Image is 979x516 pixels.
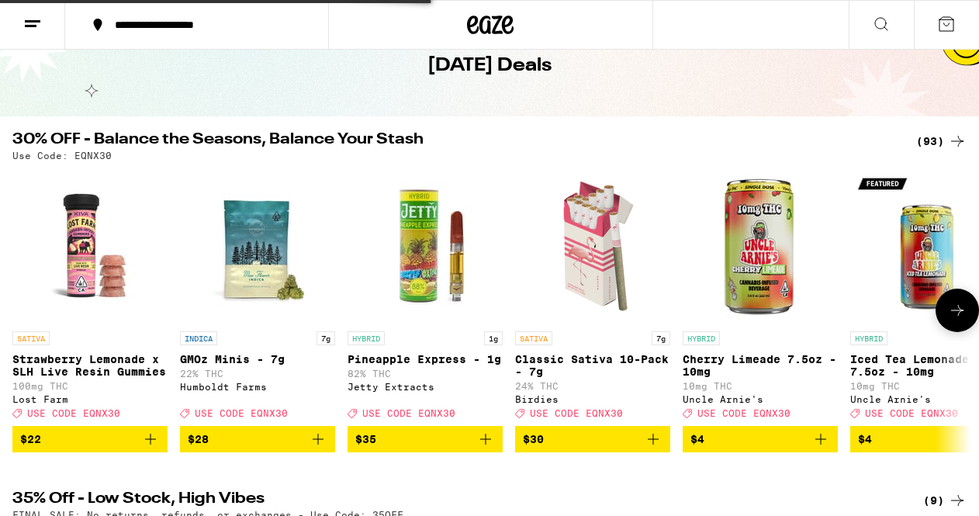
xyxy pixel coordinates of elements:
span: USE CODE EQNX30 [195,408,288,418]
p: 100mg THC [12,381,168,391]
span: $35 [355,433,376,445]
h2: 35% Off - Low Stock, High Vibes [12,491,891,510]
p: Use Code: EQNX30 [12,151,112,161]
p: 10mg THC [683,381,838,391]
a: (93) [916,132,967,151]
span: $30 [523,433,544,445]
p: 22% THC [180,369,335,379]
a: Open page for Cherry Limeade 7.5oz - 10mg from Uncle Arnie's [683,168,838,426]
span: $22 [20,433,41,445]
a: Open page for Pineapple Express - 1g from Jetty Extracts [348,168,503,426]
p: 7g [652,331,670,345]
span: USE CODE EQNX30 [530,408,623,418]
p: Classic Sativa 10-Pack - 7g [515,353,670,378]
img: Jetty Extracts - Pineapple Express - 1g [348,168,503,324]
p: SATIVA [515,331,552,345]
span: $28 [188,433,209,445]
span: USE CODE EQNX30 [697,408,790,418]
img: Birdies - Classic Sativa 10-Pack - 7g [515,168,670,324]
div: Lost Farm [12,394,168,404]
span: USE CODE EQNX30 [27,408,120,418]
button: Add to bag [515,426,670,452]
span: USE CODE EQNX30 [865,408,958,418]
p: SATIVA [12,331,50,345]
span: $4 [690,433,704,445]
div: Humboldt Farms [180,382,335,392]
span: USE CODE EQNX30 [362,408,455,418]
div: Uncle Arnie's [683,394,838,404]
a: Open page for Classic Sativa 10-Pack - 7g from Birdies [515,168,670,426]
p: 24% THC [515,381,670,391]
h1: [DATE] Deals [427,53,552,79]
p: Cherry Limeade 7.5oz - 10mg [683,353,838,378]
img: Lost Farm - Strawberry Lemonade x SLH Live Resin Gummies [12,168,168,324]
a: Open page for Strawberry Lemonade x SLH Live Resin Gummies from Lost Farm [12,168,168,426]
button: Add to bag [348,426,503,452]
a: Open page for GMOz Minis - 7g from Humboldt Farms [180,168,335,426]
p: 1g [484,331,503,345]
span: $4 [858,433,872,445]
p: Pineapple Express - 1g [348,353,503,365]
span: Hi. Need any help? [9,11,112,23]
p: 7g [317,331,335,345]
p: INDICA [180,331,217,345]
p: Strawberry Lemonade x SLH Live Resin Gummies [12,353,168,378]
p: HYBRID [850,331,887,345]
button: Add to bag [683,426,838,452]
div: Jetty Extracts [348,382,503,392]
h2: 30% OFF - Balance the Seasons, Balance Your Stash [12,132,891,151]
p: GMOz Minis - 7g [180,353,335,365]
p: HYBRID [348,331,385,345]
button: Add to bag [180,426,335,452]
a: (9) [923,491,967,510]
img: Humboldt Farms - GMOz Minis - 7g [180,168,335,324]
button: Add to bag [12,426,168,452]
p: 82% THC [348,369,503,379]
div: Birdies [515,394,670,404]
img: Uncle Arnie's - Cherry Limeade 7.5oz - 10mg [683,168,838,324]
p: HYBRID [683,331,720,345]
